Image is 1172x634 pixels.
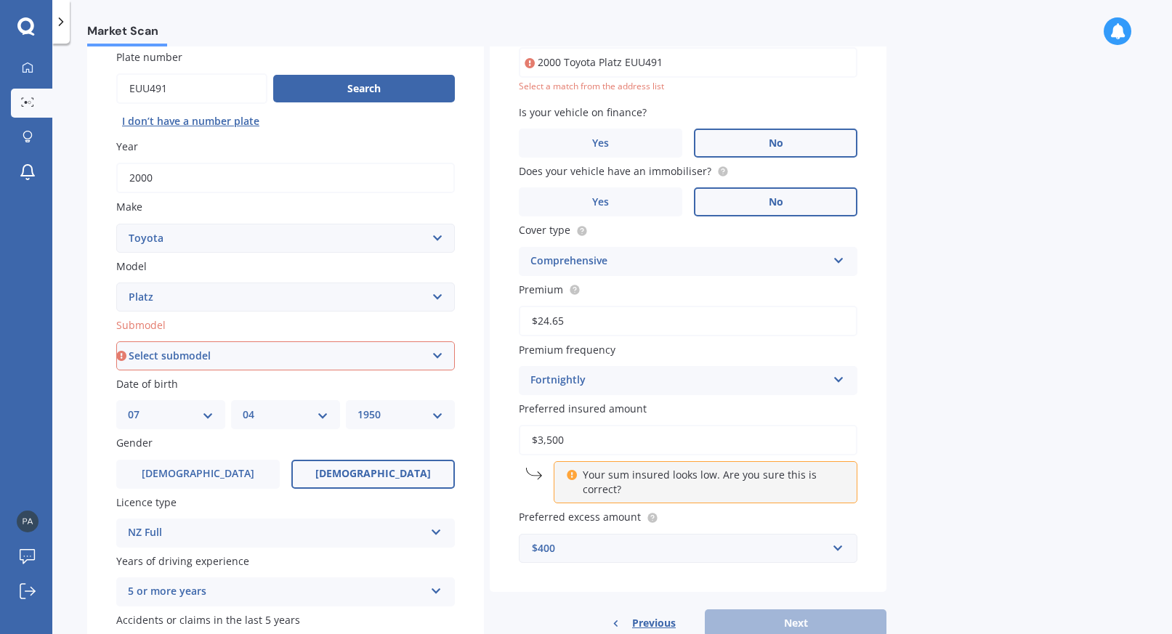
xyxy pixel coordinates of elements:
input: Enter amount [519,425,857,455]
span: Date of birth [116,377,178,391]
img: 6d32c04850472ca27bb23dc6f9445aff [17,511,39,532]
span: Plate number [116,50,182,64]
div: NZ Full [128,524,424,542]
span: Premium [519,283,563,296]
div: Select a match from the address list [519,81,857,93]
span: [DEMOGRAPHIC_DATA] [315,468,431,480]
input: YYYY [116,163,455,193]
span: Does your vehicle have an immobiliser? [519,164,711,178]
span: Cover type [519,224,570,237]
button: I don’t have a number plate [116,110,265,133]
span: No [769,137,783,150]
span: Year [116,139,138,153]
input: Enter plate number [116,73,267,104]
span: No [769,196,783,208]
input: Enter premium [519,306,857,336]
span: Yes [592,137,609,150]
span: Licence type [116,495,177,509]
input: Enter address [519,47,857,78]
div: 5 or more years [128,583,424,601]
button: Search [273,75,455,102]
div: Fortnightly [530,372,827,389]
span: Premium frequency [519,343,615,357]
span: Model [116,259,147,273]
p: Your sum insured looks low. Are you sure this is correct? [583,468,839,497]
span: Accidents or claims in the last 5 years [116,613,300,627]
span: [DEMOGRAPHIC_DATA] [142,468,254,480]
span: Gender [116,436,153,450]
span: Yes [592,196,609,208]
span: Is your vehicle on finance? [519,105,647,119]
span: Previous [632,612,676,634]
div: $400 [532,540,827,556]
span: Years of driving experience [116,554,249,568]
span: Preferred excess amount [519,511,641,524]
div: Comprehensive [530,253,827,270]
span: Preferred insured amount [519,402,647,415]
span: Market Scan [87,24,167,44]
span: Make [116,200,142,214]
span: Submodel [116,318,166,332]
